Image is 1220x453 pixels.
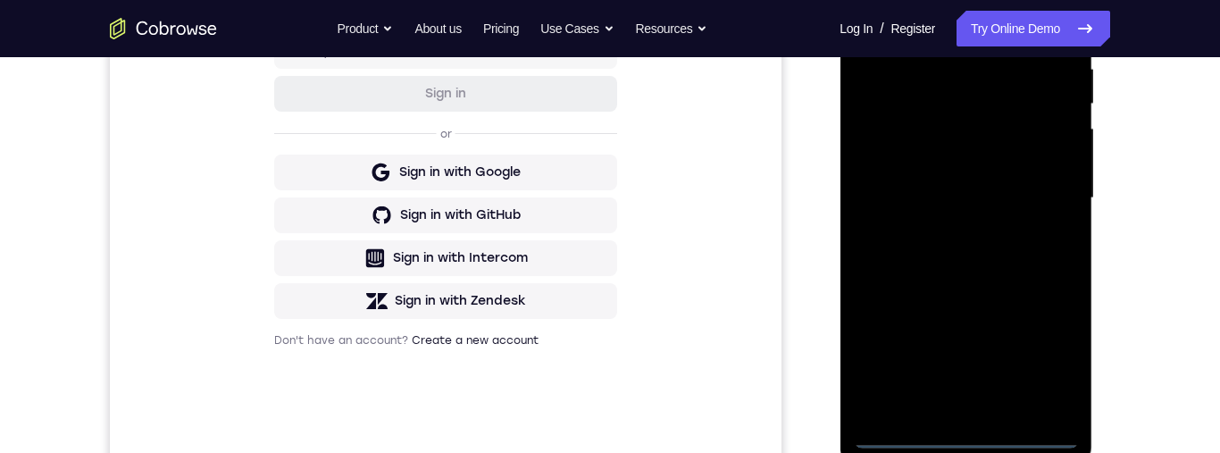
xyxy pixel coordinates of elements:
[283,378,418,396] div: Sign in with Intercom
[540,11,614,46] button: Use Cases
[164,412,507,448] button: Sign in with Zendesk
[290,335,411,353] div: Sign in with GitHub
[338,11,394,46] button: Product
[164,326,507,362] button: Sign in with GitHub
[840,11,873,46] a: Log In
[636,11,708,46] button: Resources
[414,11,461,46] a: About us
[327,256,346,270] p: or
[880,18,883,39] span: /
[164,369,507,405] button: Sign in with Intercom
[289,292,411,310] div: Sign in with Google
[175,171,497,189] input: Enter your email
[891,11,935,46] a: Register
[164,122,507,147] h1: Sign in to your account
[957,11,1110,46] a: Try Online Demo
[285,421,416,439] div: Sign in with Zendesk
[483,11,519,46] a: Pricing
[164,205,507,240] button: Sign in
[164,283,507,319] button: Sign in with Google
[110,18,217,39] a: Go to the home page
